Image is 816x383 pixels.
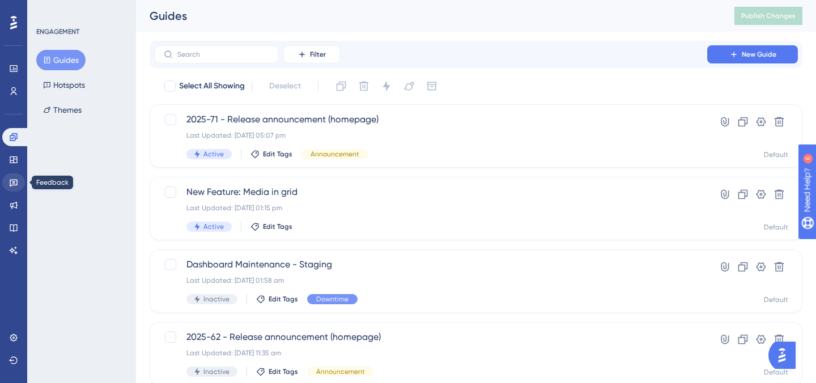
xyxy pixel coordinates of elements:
span: Downtime [316,295,348,304]
span: Need Help? [27,3,71,16]
span: Publish Changes [741,11,796,20]
span: Inactive [203,295,229,304]
span: Filter [310,50,326,59]
div: Last Updated: [DATE] 11:35 am [186,348,675,358]
button: Themes [36,100,88,120]
div: Default [764,223,788,232]
span: Active [203,150,224,159]
button: Filter [283,45,340,63]
span: Edit Tags [263,222,292,231]
button: Guides [36,50,86,70]
button: Publish Changes [734,7,802,25]
span: New Guide [742,50,776,59]
span: Edit Tags [269,367,298,376]
div: Last Updated: [DATE] 01:15 pm [186,203,675,212]
span: Edit Tags [263,150,292,159]
div: Default [764,295,788,304]
button: Edit Tags [250,150,292,159]
button: Edit Tags [256,367,298,376]
span: 2025-62 - Release announcement (homepage) [186,330,675,344]
div: 6 [79,6,82,15]
button: New Guide [707,45,798,63]
div: Last Updated: [DATE] 05:07 pm [186,131,675,140]
span: Deselect [269,79,301,93]
button: Deselect [259,76,311,96]
div: ENGAGEMENT [36,27,79,36]
span: 2025-71 - Release announcement (homepage) [186,113,675,126]
span: Announcement [311,150,359,159]
span: New Feature: Media in grid [186,185,675,199]
iframe: UserGuiding AI Assistant Launcher [768,338,802,372]
div: Guides [150,8,706,24]
div: Default [764,150,788,159]
button: Hotspots [36,75,92,95]
span: Inactive [203,367,229,376]
span: Active [203,222,224,231]
span: Announcement [316,367,365,376]
div: Default [764,368,788,377]
span: Dashboard Maintenance - Staging [186,258,675,271]
span: Edit Tags [269,295,298,304]
div: Last Updated: [DATE] 01:58 am [186,276,675,285]
input: Search [177,50,269,58]
span: Select All Showing [179,79,245,93]
button: Edit Tags [250,222,292,231]
button: Edit Tags [256,295,298,304]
